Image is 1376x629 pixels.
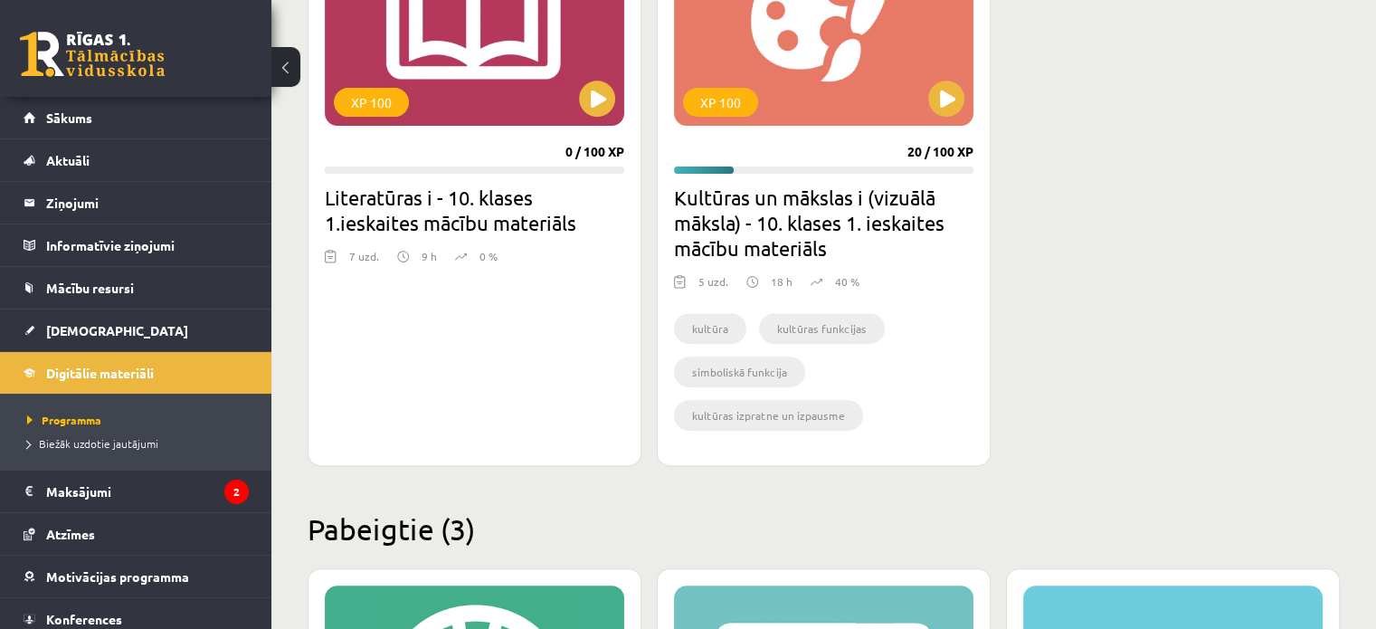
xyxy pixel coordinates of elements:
[674,400,863,431] li: kultūras izpratne un izpausme
[24,471,249,512] a: Maksājumi2
[46,280,134,296] span: Mācību resursi
[24,267,249,309] a: Mācību resursi
[46,471,249,512] legend: Maksājumi
[46,611,122,627] span: Konferences
[349,248,379,275] div: 7 uzd.
[24,139,249,181] a: Aktuāli
[20,32,165,77] a: Rīgas 1. Tālmācības vidusskola
[27,412,253,428] a: Programma
[24,513,249,555] a: Atzīmes
[422,248,437,264] p: 9 h
[46,322,188,338] span: [DEMOGRAPHIC_DATA]
[835,273,859,290] p: 40 %
[24,224,249,266] a: Informatīvie ziņojumi
[224,480,249,504] i: 2
[674,357,805,387] li: simboliskā funkcija
[27,413,101,427] span: Programma
[24,556,249,597] a: Motivācijas programma
[325,185,624,235] h2: Literatūras i - 10. klases 1.ieskaites mācību materiāls
[46,526,95,542] span: Atzīmes
[771,273,792,290] p: 18 h
[24,97,249,138] a: Sākums
[479,248,498,264] p: 0 %
[46,568,189,585] span: Motivācijas programma
[46,110,92,126] span: Sākums
[674,313,746,344] li: kultūra
[46,365,154,381] span: Digitālie materiāli
[46,182,249,224] legend: Ziņojumi
[308,511,1340,547] h2: Pabeigtie (3)
[698,273,728,300] div: 5 uzd.
[759,313,885,344] li: kultūras funkcijas
[46,224,249,266] legend: Informatīvie ziņojumi
[674,185,973,261] h2: Kultūras un mākslas i (vizuālā māksla) - 10. klases 1. ieskaites mācību materiāls
[683,88,758,117] div: XP 100
[24,352,249,394] a: Digitālie materiāli
[27,435,253,452] a: Biežāk uzdotie jautājumi
[27,436,158,451] span: Biežāk uzdotie jautājumi
[46,152,90,168] span: Aktuāli
[24,310,249,351] a: [DEMOGRAPHIC_DATA]
[334,88,409,117] div: XP 100
[24,182,249,224] a: Ziņojumi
